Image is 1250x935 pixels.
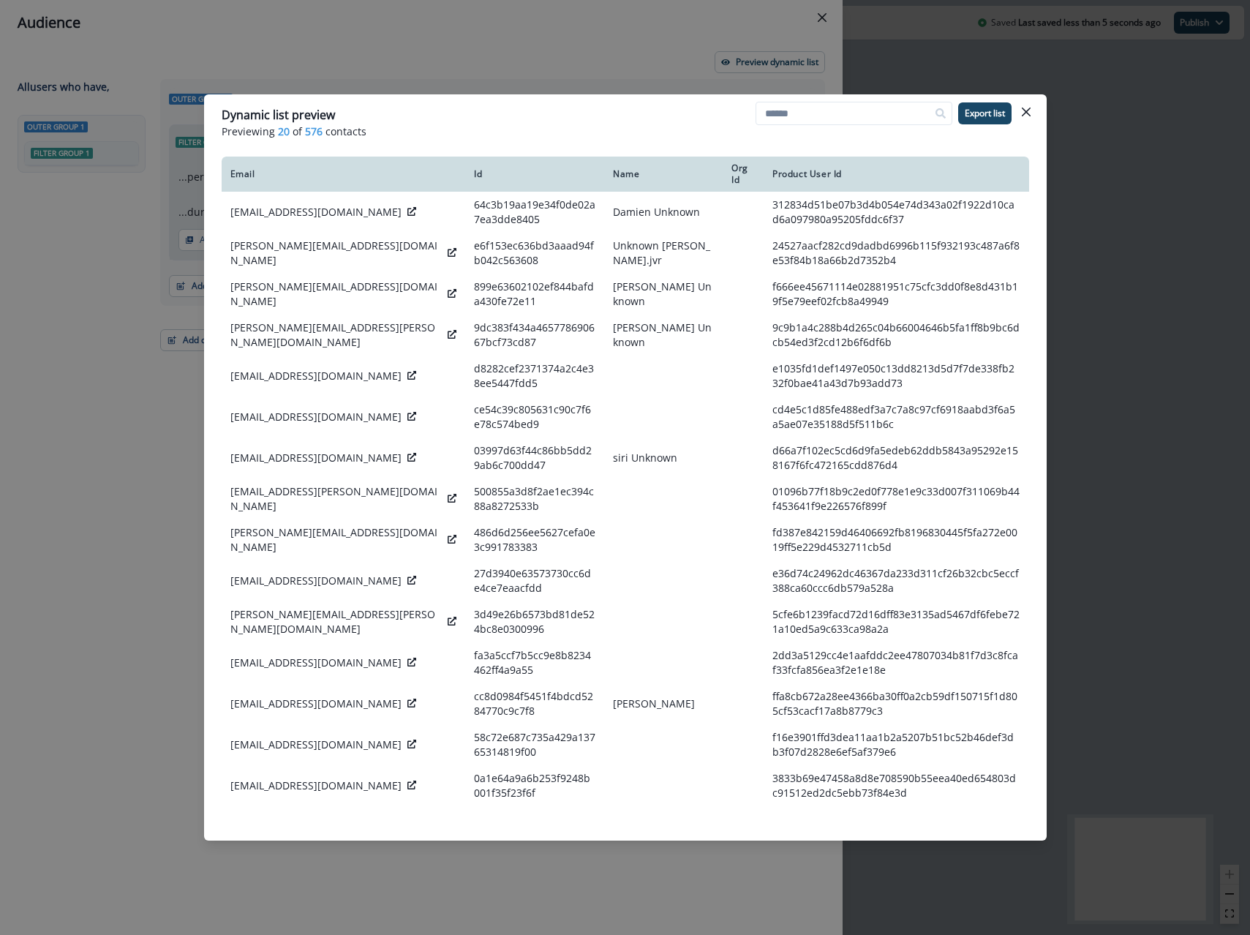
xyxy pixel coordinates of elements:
[764,356,1028,397] td: e1035fd1def1497e050c13dd8213d5d7f7de338fb232f0bae41a43d7b93add73
[764,806,1028,847] td: 580e3e9459db51af9e65acc568a3eb7c201034844b6483538f83dbba0d651f4f
[230,168,457,180] div: Email
[764,438,1028,478] td: d66a7f102ec5cd6d9fa5edeb62ddb5843a95292e158167f6fc472165cdd876d4
[465,274,604,315] td: 899e63602102ef844bafda430fe72e11
[604,274,723,315] td: [PERSON_NAME] Unknown
[230,320,443,350] p: [PERSON_NAME][EMAIL_ADDRESS][PERSON_NAME][DOMAIN_NAME]
[465,560,604,601] td: 27d3940e63573730cc6de4ce7eaacfdd
[230,410,402,424] p: [EMAIL_ADDRESS][DOMAIN_NAME]
[764,765,1028,806] td: 3833b69e47458a8d8e708590b55eea40ed654803dc91512ed2dc5ebb73f84e3d
[465,601,604,642] td: 3d49e26b6573bd81de524bc8e0300996
[604,683,723,724] td: [PERSON_NAME]
[465,724,604,765] td: 58c72e687c735a429a13765314819f00
[230,205,402,219] p: [EMAIL_ADDRESS][DOMAIN_NAME]
[764,233,1028,274] td: 24527aacf282cd9dadbd6996b115f932193c487a6f8e53f84b18a66b2d7352b4
[230,451,402,465] p: [EMAIL_ADDRESS][DOMAIN_NAME]
[604,806,723,847] td: [PERSON_NAME]
[613,168,714,180] div: Name
[764,315,1028,356] td: 9c9b1a4c288b4d265c04b66004646b5fa1ff8b9bc6dcb54ed3f2cd12b6f6df6b
[222,124,1029,139] p: Previewing of contacts
[230,607,443,637] p: [PERSON_NAME][EMAIL_ADDRESS][PERSON_NAME][DOMAIN_NAME]
[731,162,755,186] div: Org Id
[230,737,402,752] p: [EMAIL_ADDRESS][DOMAIN_NAME]
[764,478,1028,519] td: 01096b77f18b9c2ed0f778e1e9c33d007f311069b44f453641f9e226576f899f
[465,806,604,847] td: cbdab1625d4f829e99b480cb782e37fc
[230,696,402,711] p: [EMAIL_ADDRESS][DOMAIN_NAME]
[764,724,1028,765] td: f16e3901ffd3dea11aa1b2a5207b51bc52b46def3db3f07d2828e6ef5af379e6
[1014,100,1038,124] button: Close
[465,519,604,560] td: 486d6d256ee5627cefa0e3c991783383
[465,315,604,356] td: 9dc383f434a465778690667bcf73cd87
[230,239,443,268] p: [PERSON_NAME][EMAIL_ADDRESS][DOMAIN_NAME]
[222,106,335,124] p: Dynamic list preview
[764,683,1028,724] td: ffa8cb672a28ee4366ba30ff0a2cb59df150715f1d805cf53cacf17a8b8779c3
[764,642,1028,683] td: 2dd3a5129cc4e1aafddc2ee47807034b81f7d3c8fcaf33fcfa856ea3f2e1e18e
[465,438,604,478] td: 03997d63f44c86bb5dd29ab6c700dd47
[764,560,1028,601] td: e36d74c24962dc46367da233d311cf26b32cbc5eccf388ca60ccc6db579a528a
[604,233,723,274] td: Unknown [PERSON_NAME].jvr
[764,274,1028,315] td: f666ee45671114e02881951c75cfc3dd0f8e8d431b19f5e79eef02fcb8a49949
[474,168,595,180] div: Id
[604,192,723,233] td: Damien Unknown
[965,108,1005,119] p: Export list
[230,574,402,588] p: [EMAIL_ADDRESS][DOMAIN_NAME]
[958,102,1012,124] button: Export list
[465,765,604,806] td: 0a1e64a9a6b253f9248b001f35f23f6f
[230,656,402,670] p: [EMAIL_ADDRESS][DOMAIN_NAME]
[772,168,1020,180] div: Product User Id
[305,124,323,139] span: 576
[764,192,1028,233] td: 312834d51be07b3d4b054e74d343a02f1922d10cad6a097980a95205fddc6f37
[465,478,604,519] td: 500855a3d8f2ae1ec394c88a8272533b
[278,124,290,139] span: 20
[465,397,604,438] td: ce54c39c805631c90c7f6e78c574bed9
[604,315,723,356] td: [PERSON_NAME] Unknown
[230,525,443,555] p: [PERSON_NAME][EMAIL_ADDRESS][DOMAIN_NAME]
[604,438,723,478] td: siri Unknown
[465,356,604,397] td: d8282cef2371374a2c4e38ee5447fdd5
[764,519,1028,560] td: fd387e842159d46406692fb8196830445f5fa272e0019ff5e229d4532711cb5d
[465,192,604,233] td: 64c3b19aa19e34f0de02a7ea3dde8405
[230,279,443,309] p: [PERSON_NAME][EMAIL_ADDRESS][DOMAIN_NAME]
[230,778,402,793] p: [EMAIL_ADDRESS][DOMAIN_NAME]
[465,233,604,274] td: e6f153ec636bd3aaad94fb042c563608
[465,683,604,724] td: cc8d0984f5451f4bdcd5284770c9c7f8
[465,642,604,683] td: fa3a5ccf7b5cc9e8b8234462ff4a9a55
[764,397,1028,438] td: cd4e5c1d85fe488edf3a7c7a8c97cf6918aabd3f6a5a5ae07e35188d5f511b6c
[230,484,443,514] p: [EMAIL_ADDRESS][PERSON_NAME][DOMAIN_NAME]
[764,601,1028,642] td: 5cfe6b1239facd72d16dff83e3135ad5467df6febe721a10ed5a9c633ca98a2a
[230,369,402,383] p: [EMAIL_ADDRESS][DOMAIN_NAME]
